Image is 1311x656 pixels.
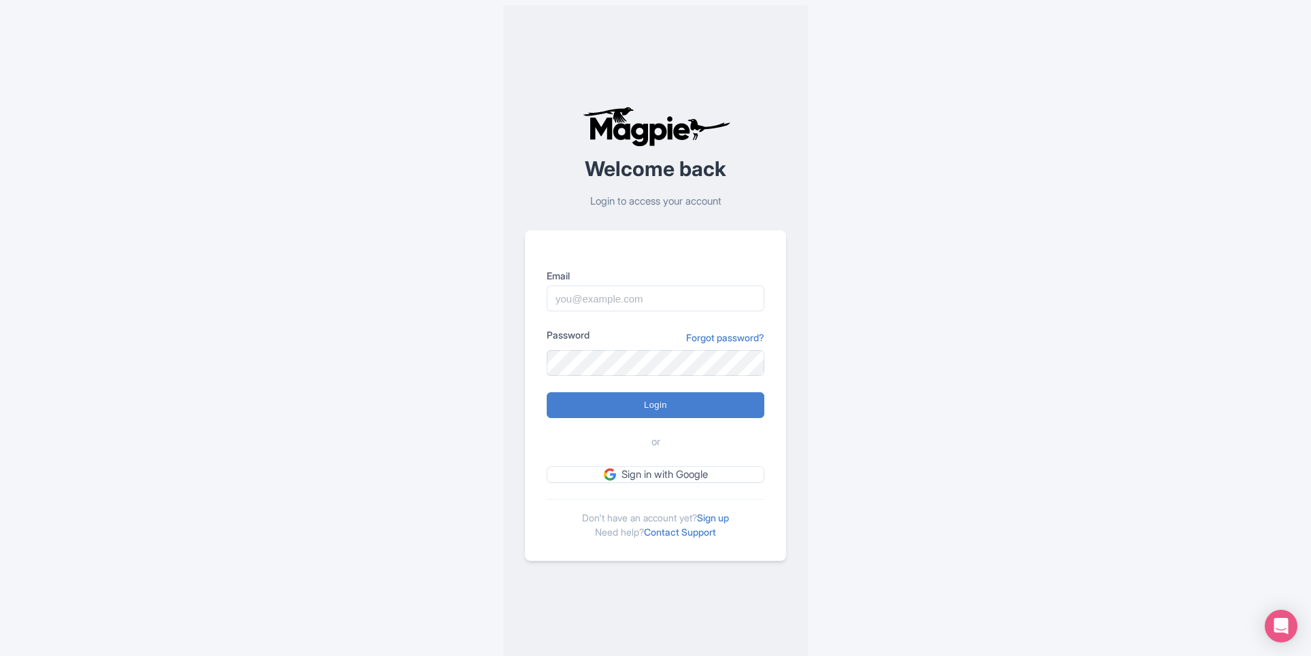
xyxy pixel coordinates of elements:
div: Open Intercom Messenger [1265,610,1297,642]
a: Contact Support [644,526,716,538]
a: Sign in with Google [547,466,764,483]
label: Password [547,328,590,342]
div: Don't have an account yet? Need help? [547,499,764,539]
input: you@example.com [547,286,764,311]
img: logo-ab69f6fb50320c5b225c76a69d11143b.png [579,106,732,147]
input: Login [547,392,764,418]
p: Login to access your account [525,194,786,209]
label: Email [547,269,764,283]
h2: Welcome back [525,158,786,180]
a: Forgot password? [686,330,764,345]
img: google.svg [604,468,616,481]
a: Sign up [697,512,729,523]
span: or [651,434,660,450]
